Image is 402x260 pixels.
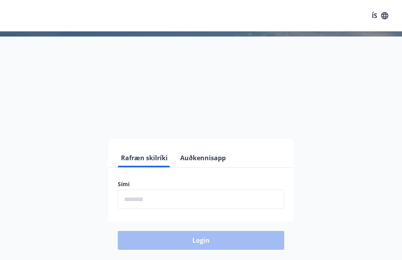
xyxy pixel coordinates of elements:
[177,148,229,167] button: Auðkennisapp
[118,148,171,167] button: Rafræn skilríki
[367,9,393,23] button: ÍS
[9,47,393,107] h1: Félagavefur, Landssambands lögreglumanna
[78,114,324,123] span: Vinsamlegast skráðu þig inn með rafrænum skilríkjum eða Auðkennisappi.
[118,180,284,188] label: Sími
